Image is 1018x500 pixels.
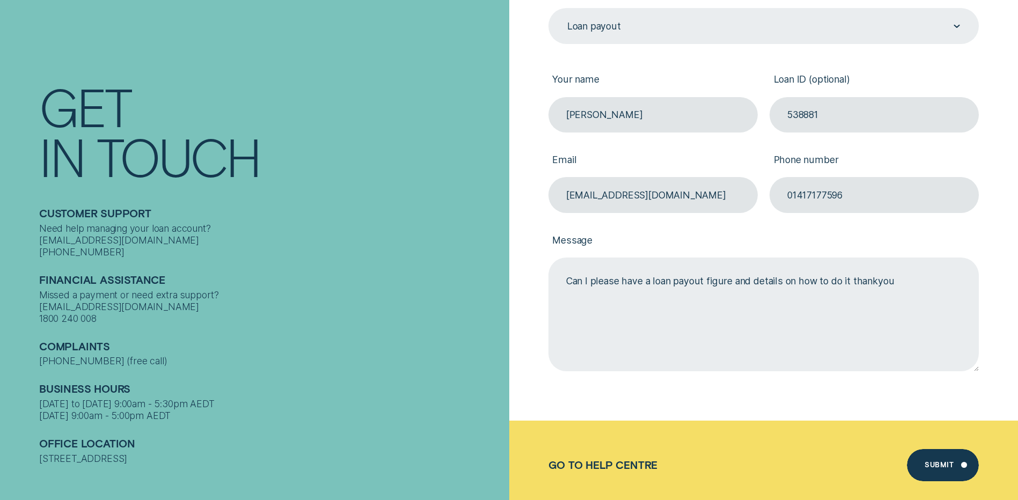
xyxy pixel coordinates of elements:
[39,82,131,131] div: Get
[770,64,979,97] label: Loan ID (optional)
[39,289,503,325] div: Missed a payment or need extra support? [EMAIL_ADDRESS][DOMAIN_NAME] 1800 240 008
[770,144,979,177] label: Phone number
[39,398,503,422] div: [DATE] to [DATE] 9:00am - 5:30pm AEDT [DATE] 9:00am - 5:00pm AEDT
[548,459,658,471] a: Go to Help Centre
[39,131,84,181] div: In
[39,82,503,181] h1: Get In Touch
[39,437,503,453] h2: Office Location
[39,207,503,223] h2: Customer support
[548,144,758,177] label: Email
[39,340,503,356] h2: Complaints
[567,20,621,32] div: Loan payout
[548,258,979,371] textarea: Can I please have a loan payout figure and details on how to do it thankyou
[907,449,979,481] button: Submit
[39,453,503,465] div: [STREET_ADDRESS]
[548,225,979,258] label: Message
[39,355,503,367] div: [PHONE_NUMBER] (free call)
[548,64,758,97] label: Your name
[39,223,503,258] div: Need help managing your loan account? [EMAIL_ADDRESS][DOMAIN_NAME] [PHONE_NUMBER]
[39,383,503,398] h2: Business Hours
[97,131,260,181] div: Touch
[39,274,503,289] h2: Financial assistance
